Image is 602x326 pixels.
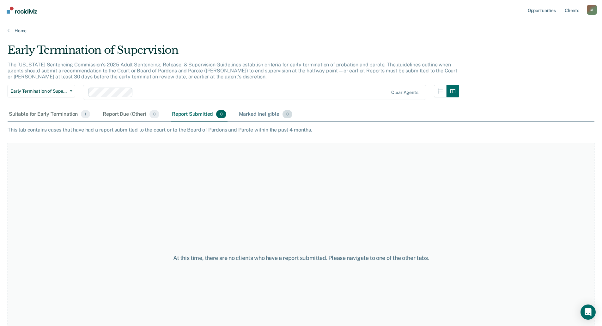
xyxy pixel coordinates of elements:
[8,44,459,62] div: Early Termination of Supervision
[81,110,90,118] span: 1
[8,108,91,121] div: Suitable for Early Termination1
[7,7,37,14] img: Recidiviz
[283,110,292,118] span: 0
[587,5,597,15] button: Profile dropdown button
[581,304,596,320] div: Open Intercom Messenger
[8,62,457,80] p: The [US_STATE] Sentencing Commission’s 2025 Adult Sentencing, Release, & Supervision Guidelines e...
[155,255,448,261] div: At this time, there are no clients who have a report submitted. Please navigate to one of the oth...
[8,85,75,97] button: Early Termination of Supervision
[216,110,226,118] span: 0
[391,90,418,95] div: Clear agents
[238,108,294,121] div: Marked Ineligible0
[587,5,597,15] div: G L
[149,110,159,118] span: 0
[101,108,160,121] div: Report Due (Other)0
[171,108,228,121] div: Report Submitted0
[8,127,594,133] div: This tab contains cases that have had a report submitted to the court or to the Board of Pardons ...
[10,89,67,94] span: Early Termination of Supervision
[8,28,594,34] a: Home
